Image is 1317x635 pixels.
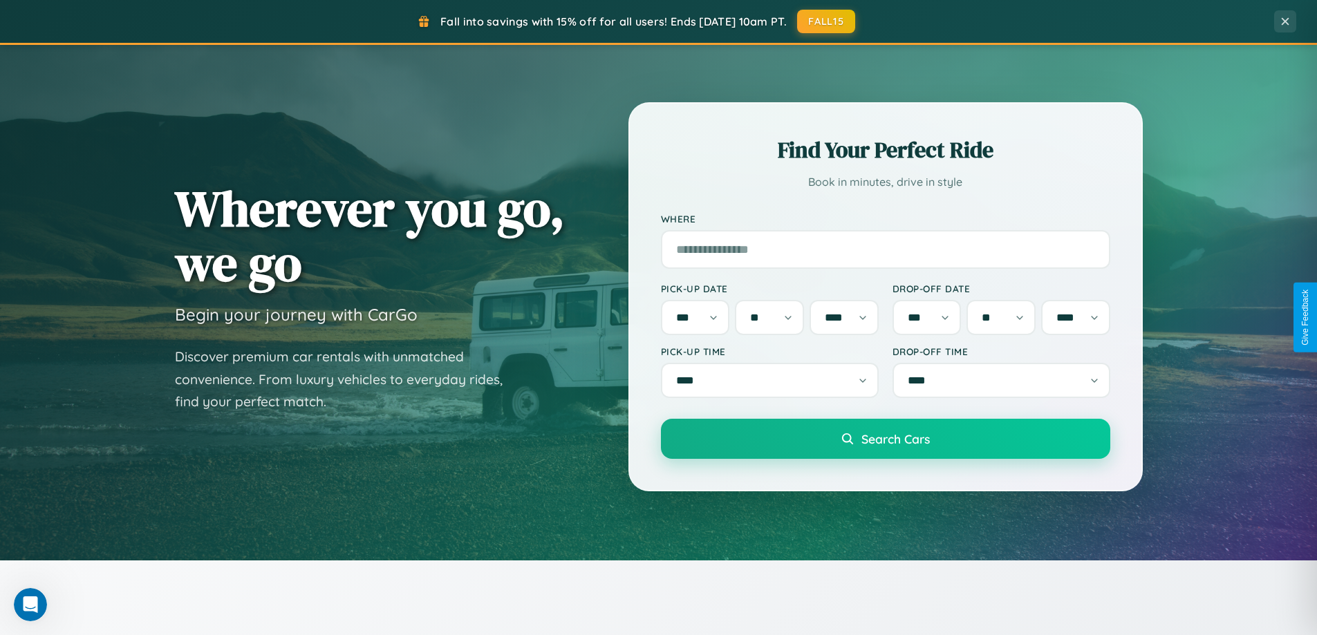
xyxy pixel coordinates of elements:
[861,431,930,446] span: Search Cars
[440,15,787,28] span: Fall into savings with 15% off for all users! Ends [DATE] 10am PT.
[175,181,565,290] h1: Wherever you go, we go
[797,10,855,33] button: FALL15
[661,135,1110,165] h2: Find Your Perfect Ride
[661,283,879,294] label: Pick-up Date
[175,304,418,325] h3: Begin your journey with CarGo
[661,213,1110,225] label: Where
[14,588,47,621] iframe: Intercom live chat
[1300,290,1310,345] div: Give Feedback
[661,419,1110,459] button: Search Cars
[175,345,521,413] p: Discover premium car rentals with unmatched convenience. From luxury vehicles to everyday rides, ...
[893,345,1110,357] label: Drop-off Time
[661,345,879,357] label: Pick-up Time
[661,172,1110,192] p: Book in minutes, drive in style
[893,283,1110,294] label: Drop-off Date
